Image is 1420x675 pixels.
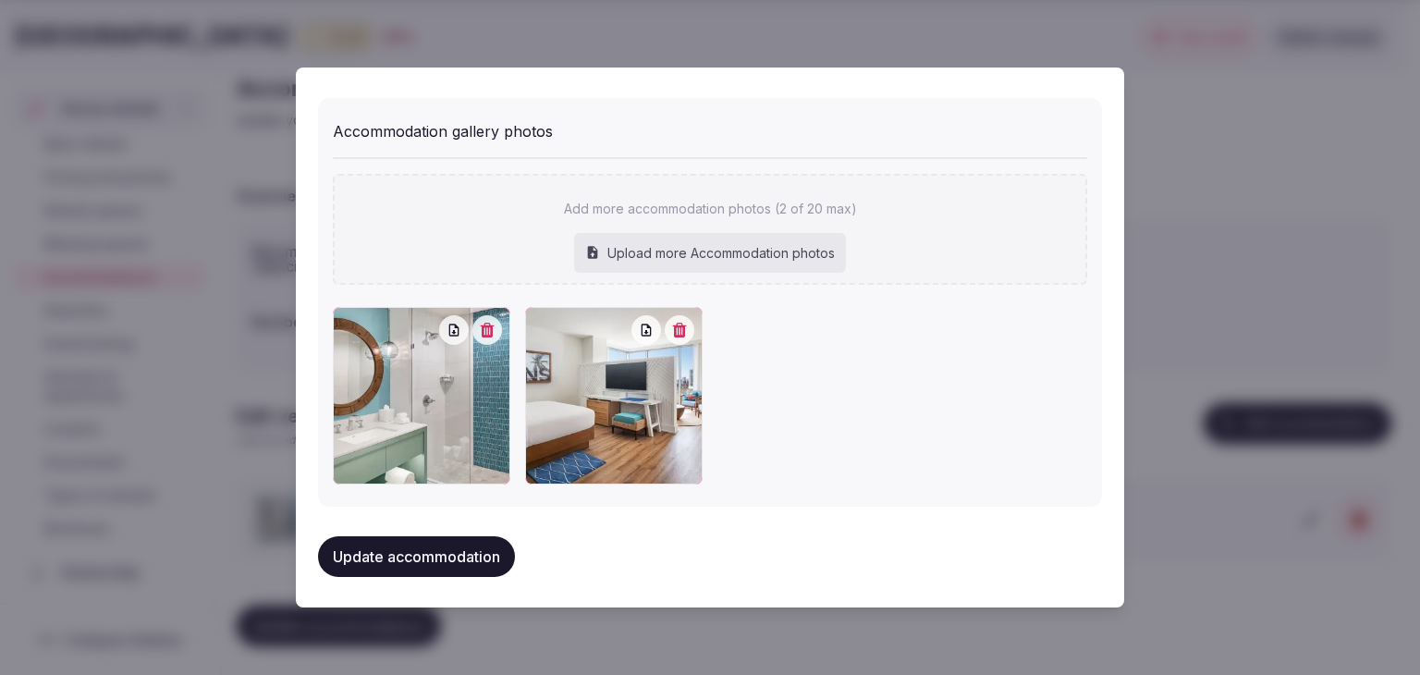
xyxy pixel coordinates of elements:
div: Accommodation gallery photos [333,113,1087,142]
div: Upload more Accommodation photos [574,233,846,274]
div: rv-Margaritaville-Hotel-Nashville-accommodation-king-suite (1).webp [525,307,703,485]
div: rv-Margaritaville-Hotel-Nashville-accommodation-king-suite.webp [333,307,510,485]
p: Add more accommodation photos (2 of 20 max) [564,200,857,218]
button: Update accommodation [318,536,515,577]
